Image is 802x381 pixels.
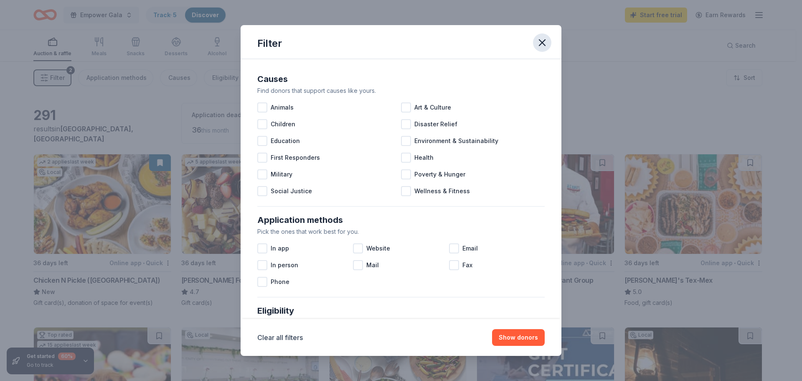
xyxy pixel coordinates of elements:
button: Clear all filters [257,332,303,343]
div: Find donors that support causes like yours. [257,86,545,96]
button: Show donors [492,329,545,346]
span: Wellness & Fitness [414,186,470,196]
span: Website [366,243,390,253]
span: Disaster Relief [414,119,457,129]
span: Fax [462,260,472,270]
span: Email [462,243,478,253]
span: Mail [366,260,379,270]
div: Eligibility [257,304,545,317]
div: Pick the ones that work best for you. [257,227,545,237]
span: In app [271,243,289,253]
span: Social Justice [271,186,312,196]
span: Health [414,153,434,163]
div: Application methods [257,213,545,227]
span: Poverty & Hunger [414,169,465,179]
span: Art & Culture [414,102,451,113]
span: Military [271,169,292,179]
div: Filter [257,37,282,50]
span: Children [271,119,295,129]
span: In person [271,260,298,270]
span: Phone [271,277,289,287]
span: First Responders [271,153,320,163]
div: Causes [257,72,545,86]
div: Select any that describe you or your organization. [257,317,545,327]
span: Animals [271,102,294,113]
span: Environment & Sustainability [414,136,498,146]
span: Education [271,136,300,146]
